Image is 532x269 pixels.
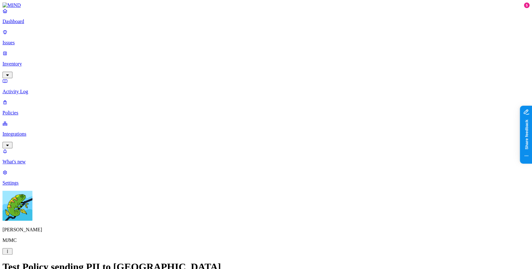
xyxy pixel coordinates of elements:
[2,121,530,147] a: Integrations
[2,238,530,243] p: MJMC
[2,148,530,165] a: What's new
[2,180,530,186] p: Settings
[2,8,530,24] a: Dashboard
[2,2,21,8] img: MIND
[2,110,530,116] p: Policies
[2,78,530,94] a: Activity Log
[2,50,530,77] a: Inventory
[2,99,530,116] a: Policies
[2,61,530,67] p: Inventory
[2,40,530,46] p: Issues
[2,170,530,186] a: Settings
[2,159,530,165] p: What's new
[2,227,530,233] p: [PERSON_NAME]
[2,89,530,94] p: Activity Log
[2,2,530,8] a: MIND
[524,2,530,8] div: 5
[2,29,530,46] a: Issues
[2,131,530,137] p: Integrations
[2,19,530,24] p: Dashboard
[2,191,32,221] img: Yuval Meshorer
